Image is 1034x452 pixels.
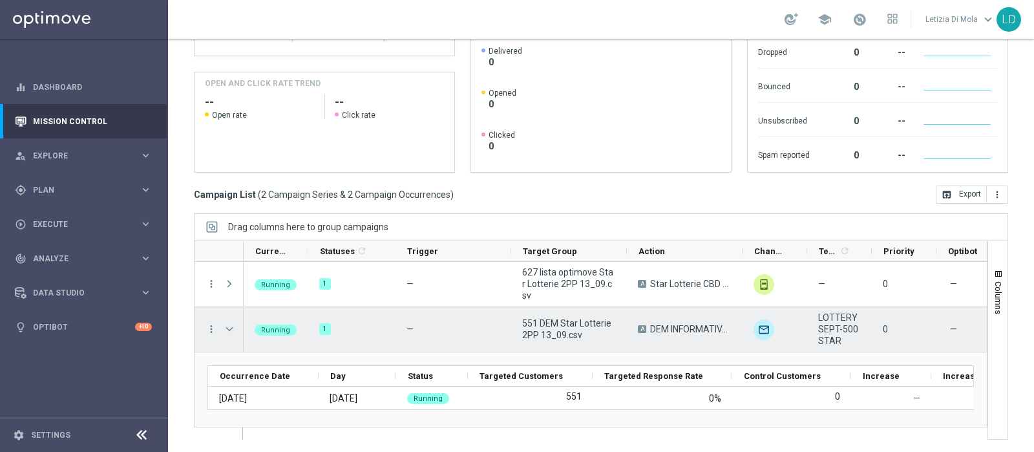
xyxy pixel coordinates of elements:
div: Dashboard [15,70,152,104]
i: refresh [357,246,367,256]
span: Click rate [342,110,375,120]
span: Columns [993,281,1004,314]
div: play_circle_outline Execute keyboard_arrow_right [14,219,153,230]
div: Explore [15,150,140,162]
i: equalizer [15,81,26,93]
colored-tag: Running [407,392,449,404]
span: Trigger [407,246,438,256]
div: 0 [825,109,859,130]
img: Optimail [754,319,774,340]
span: Delivered [489,46,522,56]
div: -- [874,144,905,164]
span: 0 [489,140,515,152]
a: Dashboard [33,70,152,104]
a: Mission Control [33,104,152,138]
span: Running [261,326,290,334]
div: Bounced [758,75,810,96]
span: 551 DEM Star Lotterie 2PP 13_09.csv [522,317,616,341]
i: track_changes [15,253,26,264]
span: 0 [489,56,522,68]
span: 0 [883,279,888,289]
span: — [818,278,825,290]
span: 0 [489,98,516,110]
h2: -- [205,94,314,110]
button: equalizer Dashboard [14,82,153,92]
i: keyboard_arrow_right [140,184,152,196]
div: Dropped [758,41,810,61]
div: person_search Explore keyboard_arrow_right [14,151,153,161]
img: In-app Inbox [754,274,774,295]
button: more_vert [206,323,217,335]
div: -- [874,41,905,61]
div: lightbulb Optibot +10 [14,322,153,332]
span: DEM INFORMATIVA LOTTERIE [650,323,732,335]
div: Analyze [15,253,140,264]
span: Control Customers [744,371,821,381]
span: Plan [33,186,140,194]
span: Explore [33,152,140,160]
button: Mission Control [14,116,153,127]
span: Day [330,371,346,381]
div: Row Groups [228,222,388,232]
div: 1 [319,323,331,335]
button: gps_fixed Plan keyboard_arrow_right [14,185,153,195]
colored-tag: Running [255,323,297,336]
span: LOTTERYSEPT-500STAR [818,312,861,347]
span: Open rate [212,110,247,120]
label: 551 [566,391,582,402]
multiple-options-button: Export to CSV [936,189,1008,199]
button: open_in_browser Export [936,186,987,204]
span: Clicked [489,130,515,140]
button: track_changes Analyze keyboard_arrow_right [14,253,153,264]
span: — [406,279,414,289]
a: Settings [31,431,70,439]
span: — [406,324,414,334]
span: — [950,278,957,290]
span: keyboard_arrow_down [981,12,995,27]
i: person_search [15,150,26,162]
div: Plan [15,184,140,196]
i: settings [13,429,25,441]
div: +10 [135,323,152,331]
span: Calculate column [355,244,367,258]
span: Action [638,246,665,256]
div: Optibot [15,310,152,344]
i: keyboard_arrow_right [140,149,152,162]
span: ( [258,189,261,200]
h2: -- [335,94,444,110]
i: more_vert [992,189,1002,200]
div: Execute [15,219,140,230]
span: Drag columns here to group campaigns [228,222,388,232]
span: Star Lotterie CBD 20 20 500€ 2gg [650,278,732,290]
span: Occurrence Date [220,371,290,381]
div: 0% [709,393,721,404]
div: 0 [825,144,859,164]
span: — [950,323,957,335]
span: Calculate column [838,244,850,258]
span: A [638,280,646,288]
h4: OPEN AND CLICK RATE TREND [205,78,321,89]
span: Status [408,371,433,381]
span: Templates [819,246,838,256]
span: Analyze [33,255,140,263]
span: Execute [33,221,140,228]
i: lightbulb [15,321,26,333]
div: LD [997,7,1021,32]
i: keyboard_arrow_right [140,286,152,299]
span: Targeted Customers [480,371,563,381]
label: 0 [835,391,840,402]
div: 0 [825,41,859,61]
div: Saturday [330,393,357,404]
span: 2 Campaign Series & 2 Campaign Occurrences [261,189,450,200]
a: Optibot [33,310,135,344]
div: 0 [825,75,859,96]
button: more_vert [206,278,217,290]
span: A [638,325,646,333]
h3: Campaign List [194,189,454,200]
a: Letizia Di Molakeyboard_arrow_down [924,10,997,29]
span: Running [261,281,290,289]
